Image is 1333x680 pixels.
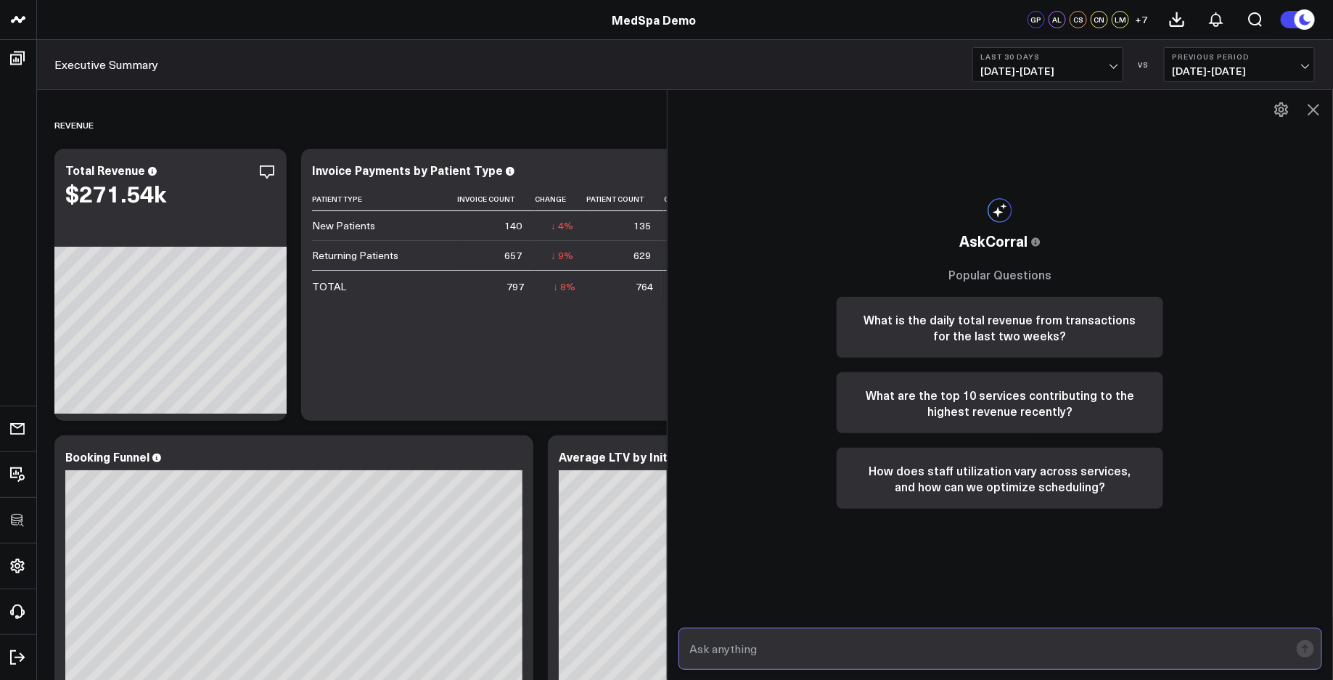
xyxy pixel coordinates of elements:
div: CN [1091,11,1108,28]
button: How does staff utilization vary across services, and how can we optimize scheduling? [837,448,1163,509]
div: TOTAL [312,279,346,294]
div: 135 [633,218,651,233]
div: ↓ 9% [551,248,573,263]
div: 797 [506,279,524,294]
div: $271.54k [65,180,166,206]
input: Ask anything [686,636,1290,662]
th: Patient Count [586,187,664,211]
div: Invoice Payments by Patient Type [312,162,503,178]
a: SQL Client [4,507,32,533]
div: Total Revenue [65,162,145,178]
div: Booking Funnel [65,448,149,464]
div: 764 [636,279,653,294]
span: + 7 [1136,15,1148,25]
div: AL [1049,11,1066,28]
span: AskCorral [959,230,1028,252]
button: What are the top 10 services contributing to the highest revenue recently? [837,372,1163,433]
th: Change [535,187,586,211]
div: Average LTV by Initial Service (Excluding [MEDICAL_DATA]) [559,448,892,464]
div: GP [1028,11,1045,28]
span: [DATE] - [DATE] [980,65,1115,77]
a: Executive Summary [54,57,158,73]
b: Last 30 Days [980,52,1115,61]
h3: Popular Questions [837,266,1163,282]
b: Previous Period [1172,52,1307,61]
div: CS [1070,11,1087,28]
div: Revenue [54,108,94,142]
div: 140 [504,218,522,233]
th: Invoice Count [457,187,535,211]
div: ↓ 4% [551,218,573,233]
div: 657 [504,248,522,263]
a: Log Out [4,644,32,671]
button: Last 30 Days[DATE]-[DATE] [972,47,1123,82]
button: Previous Period[DATE]-[DATE] [1164,47,1315,82]
div: Returning Patients [312,248,398,263]
span: [DATE] - [DATE] [1172,65,1307,77]
th: Patient Type [312,187,457,211]
div: LM [1112,11,1129,28]
div: VS [1131,60,1157,69]
div: 629 [633,248,651,263]
button: What is the daily total revenue from transactions for the last two weeks? [837,297,1163,358]
a: MedSpa Demo [612,12,696,28]
div: New Patients [312,218,375,233]
div: ↓ 8% [553,279,575,294]
button: +7 [1133,11,1150,28]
